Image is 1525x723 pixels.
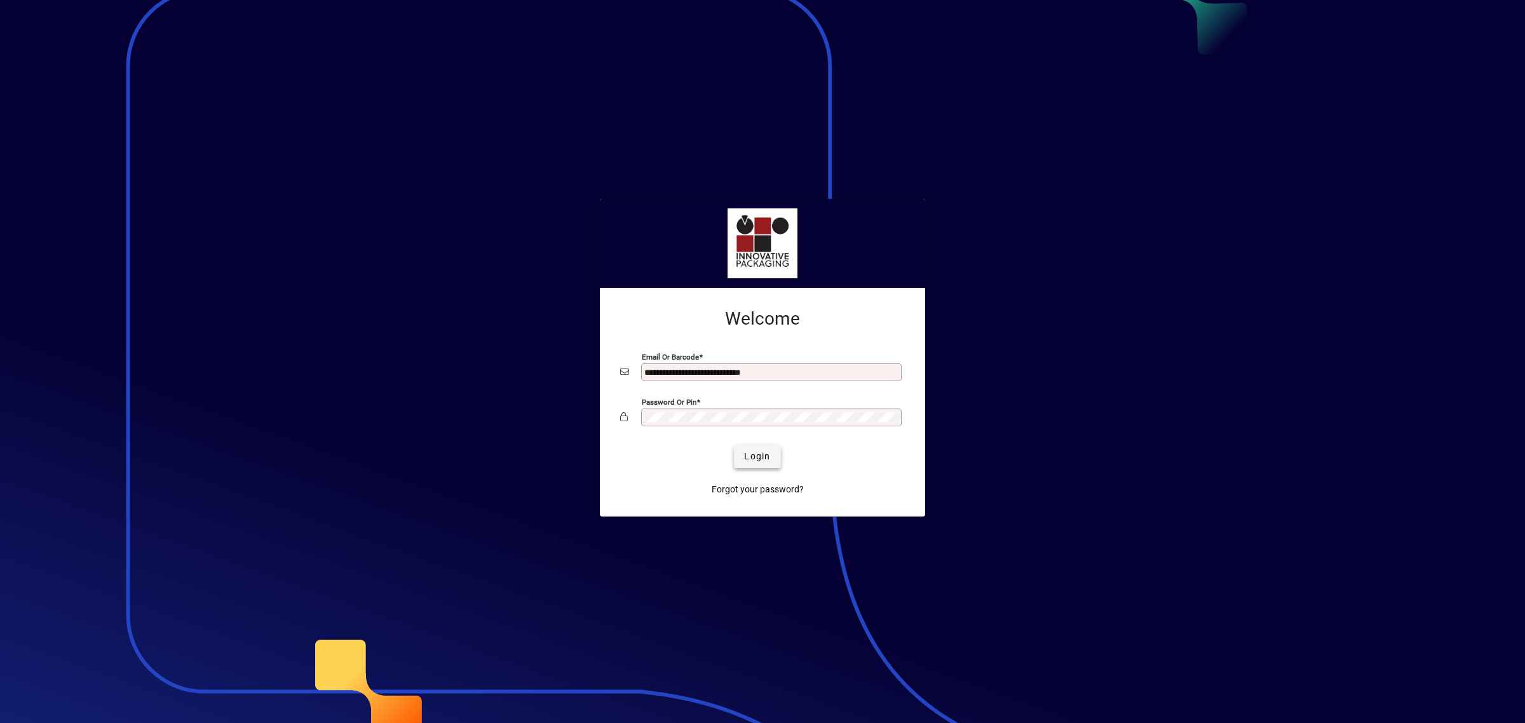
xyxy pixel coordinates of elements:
[642,397,696,406] mat-label: Password or Pin
[642,352,699,361] mat-label: Email or Barcode
[712,483,804,496] span: Forgot your password?
[744,450,770,463] span: Login
[734,445,780,468] button: Login
[620,308,905,330] h2: Welcome
[707,478,809,501] a: Forgot your password?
